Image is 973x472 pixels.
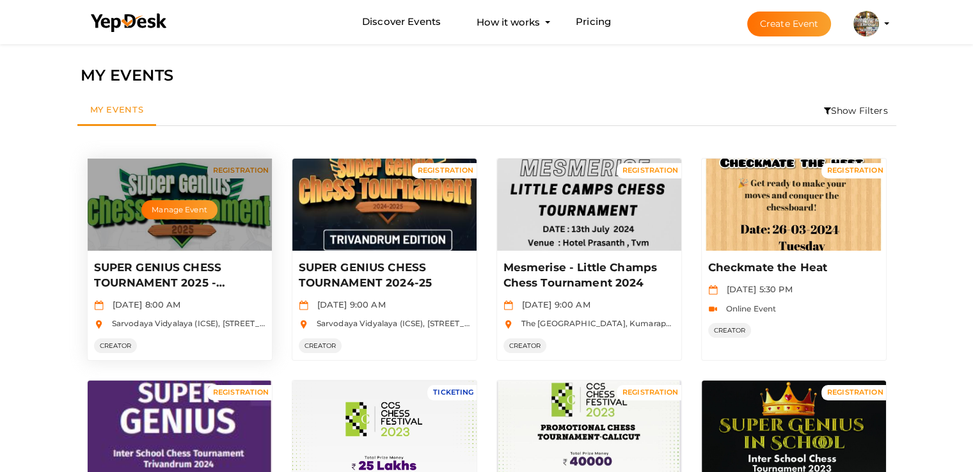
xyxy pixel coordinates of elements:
span: [DATE] 5:30 PM [720,284,793,294]
span: Sarvodaya Vidyalaya (ICSE), [STREET_ADDRESS] [310,319,506,328]
p: SUPER GENIUS CHESS TOURNAMENT 2025 - TRIVANDRUM EDITION [94,260,262,291]
div: MY EVENTS [81,63,893,88]
span: CREATOR [299,338,342,353]
img: SNXIXYF2_small.jpeg [853,11,879,36]
img: location.svg [94,320,104,329]
span: Online Event [720,304,777,313]
img: calendar.svg [94,301,104,310]
p: Mesmerise - Little Champs Chess Tournament 2024 [503,260,672,291]
span: [DATE] 9:00 AM [311,299,386,310]
img: calendar.svg [708,285,718,295]
span: [DATE] 9:00 AM [516,299,590,310]
span: Sarvodaya Vidyalaya (ICSE), [STREET_ADDRESS] [106,319,301,328]
img: video-icon.svg [708,304,718,314]
span: CREATOR [503,338,547,353]
img: location.svg [299,320,308,329]
img: location.svg [503,320,513,329]
span: My Events [90,104,144,114]
button: Create Event [747,12,832,36]
button: How it works [473,10,544,34]
p: SUPER GENIUS CHESS TOURNAMENT 2024-25 [299,260,467,291]
button: Manage Event [141,200,217,219]
a: Discover Events [362,10,441,34]
span: [DATE] 8:00 AM [106,299,181,310]
p: Checkmate the Heat [708,260,876,276]
a: My Events [77,96,157,126]
img: calendar.svg [503,301,513,310]
a: Pricing [576,10,611,34]
span: CREATOR [708,323,752,338]
li: Show Filters [816,96,896,125]
img: calendar.svg [299,301,308,310]
span: CREATOR [94,338,138,353]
